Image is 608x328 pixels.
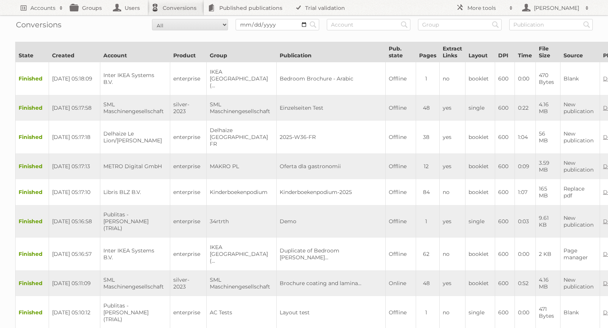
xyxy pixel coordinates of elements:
td: 600 [495,153,515,179]
td: Oferta dla gastronomii [277,153,386,179]
td: Finished [16,62,49,95]
th: Account [100,42,170,62]
td: 48 [416,270,440,296]
input: Search [581,19,592,30]
td: Offline [386,62,416,95]
td: Bedroom Brochure - Arabic [277,62,386,95]
td: Finished [16,270,49,296]
span: [DATE] 05:11:09 [52,280,91,287]
td: Kinderboekenpodium-2025 [277,179,386,205]
td: New publication [560,153,600,179]
td: enterprise [170,179,207,205]
td: enterprise [170,238,207,270]
td: silver-2023 [170,95,207,121]
td: 1:07 [515,179,536,205]
span: [DATE] 05:10:12 [52,309,90,316]
td: 0:00 [515,238,536,270]
td: New publication [560,270,600,296]
td: Finished [16,179,49,205]
td: single [465,205,495,238]
th: Group [207,42,277,62]
td: Publitas - [PERSON_NAME] (TRIAL) [100,205,170,238]
td: booklet [465,270,495,296]
td: Inter IKEA Systems B.V. [100,62,170,95]
span: [DATE] 05:18:09 [52,75,92,82]
td: Offline [386,153,416,179]
td: 0:09 [515,153,536,179]
span: [DATE] 05:17:18 [52,134,90,140]
span: [DATE] 05:17:13 [52,163,90,170]
td: booklet [465,153,495,179]
td: METRO Digital GmbH [100,153,170,179]
td: yes [440,270,465,296]
td: Finished [16,121,49,153]
td: 600 [495,270,515,296]
td: booklet [465,121,495,153]
td: 470 Bytes [536,62,560,95]
td: Finished [16,153,49,179]
td: Libris BLZ B.V. [100,179,170,205]
span: [DATE] 05:16:58 [52,218,92,225]
td: 600 [495,62,515,95]
th: Publication [277,42,386,62]
td: enterprise [170,121,207,153]
td: single [465,95,495,121]
td: 12 [416,153,440,179]
td: 0:03 [515,205,536,238]
td: IKEA [GEOGRAPHIC_DATA] (... [207,62,277,95]
td: 34rtrth [207,205,277,238]
td: yes [440,153,465,179]
td: Offline [386,95,416,121]
td: Finished [16,238,49,270]
td: 2025-W36-FR [277,121,386,153]
td: Brochure coating and lamina... [277,270,386,296]
td: SML Maschinengesellschaft [100,270,170,296]
th: Pub. state [386,42,416,62]
td: New publication [560,95,600,121]
td: no [440,238,465,270]
span: [DATE] 05:16:57 [52,251,92,257]
td: New publication [560,205,600,238]
td: MAKRO PL [207,153,277,179]
td: 1 [416,205,440,238]
span: [DATE] 05:17:58 [52,104,92,111]
td: 9.61 KB [536,205,560,238]
td: 56 MB [536,121,560,153]
th: File Size [536,42,560,62]
input: Account [327,19,410,30]
td: silver-2023 [170,270,207,296]
td: Offline [386,179,416,205]
td: Offline [386,205,416,238]
td: enterprise [170,205,207,238]
td: Replace pdf [560,179,600,205]
input: Date [236,19,319,30]
td: 600 [495,95,515,121]
td: Blank [560,62,600,95]
td: IKEA [GEOGRAPHIC_DATA] (... [207,238,277,270]
input: Publication [509,19,593,30]
h2: More tools [467,4,505,12]
th: Product [170,42,207,62]
td: 84 [416,179,440,205]
td: booklet [465,179,495,205]
td: 0:22 [515,95,536,121]
span: [DATE] 05:17:10 [52,189,90,196]
td: Kinderboekenpodium [207,179,277,205]
th: State [16,42,49,62]
input: Search [490,19,501,30]
td: enterprise [170,62,207,95]
td: Delhaize Le Lion/[PERSON_NAME] [100,121,170,153]
td: Demo [277,205,386,238]
td: no [440,179,465,205]
td: 4.16 MB [536,95,560,121]
td: 600 [495,121,515,153]
td: 4.16 MB [536,270,560,296]
td: enterprise [170,153,207,179]
th: Layout [465,42,495,62]
th: Pages [416,42,440,62]
td: Page manager [560,238,600,270]
td: SML Maschinengesellschaft [207,270,277,296]
td: New publication [560,121,600,153]
td: 1:04 [515,121,536,153]
th: DPI [495,42,515,62]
